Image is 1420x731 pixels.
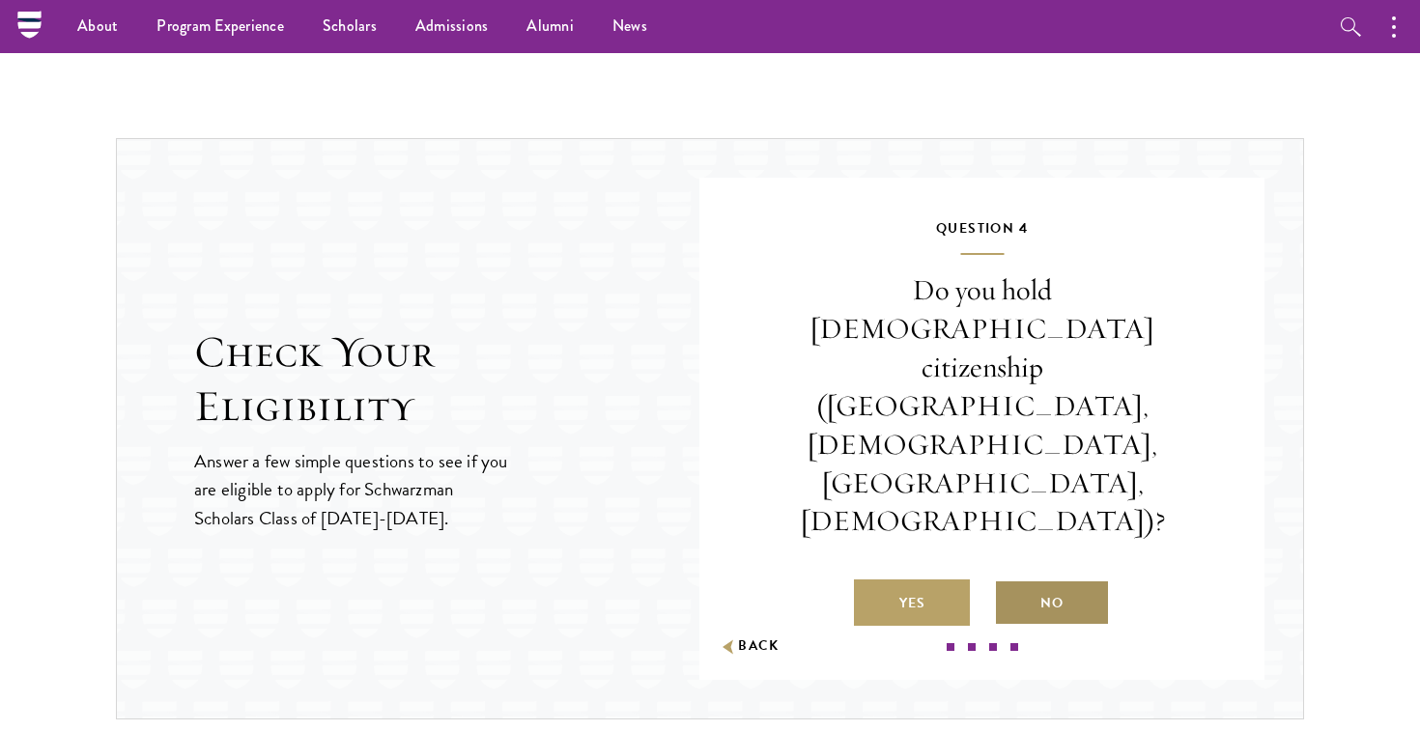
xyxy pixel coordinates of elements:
[994,579,1110,626] label: No
[854,579,970,626] label: Yes
[719,636,780,657] button: Back
[757,216,1207,255] h5: Question 4
[194,447,510,531] p: Answer a few simple questions to see if you are eligible to apply for Schwarzman Scholars Class o...
[194,325,699,434] h2: Check Your Eligibility
[757,271,1207,541] p: Do you hold [DEMOGRAPHIC_DATA] citizenship ([GEOGRAPHIC_DATA], [DEMOGRAPHIC_DATA], [GEOGRAPHIC_DA...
